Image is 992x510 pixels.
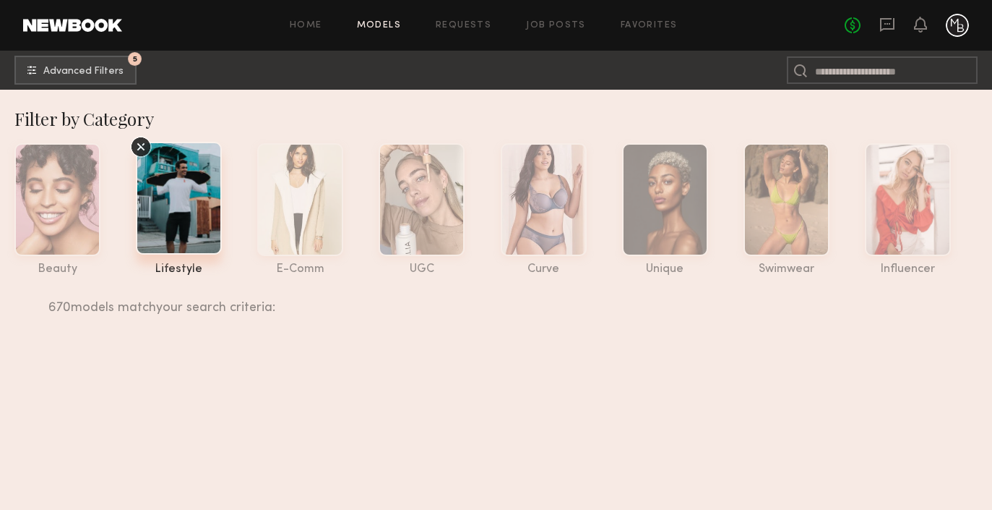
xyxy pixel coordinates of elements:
div: lifestyle [136,263,222,276]
div: e-comm [257,263,343,276]
a: Models [357,21,401,30]
div: influencer [865,263,951,276]
a: Favorites [621,21,678,30]
button: 5Advanced Filters [14,56,137,85]
div: UGC [379,263,465,276]
div: Filter by Category [14,107,992,130]
a: Home [290,21,322,30]
div: 670 models match your search criteria: [48,284,947,315]
div: swimwear [743,263,829,276]
a: Requests [436,21,491,30]
div: beauty [14,263,100,276]
div: unique [622,263,708,276]
span: 5 [133,56,137,62]
span: Advanced Filters [43,67,124,77]
div: curve [501,263,587,276]
a: Job Posts [526,21,586,30]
